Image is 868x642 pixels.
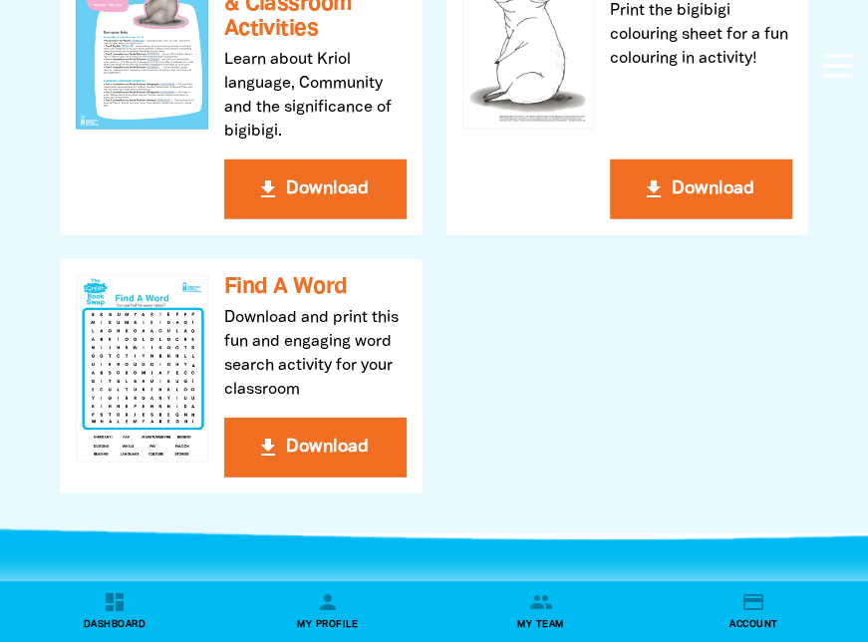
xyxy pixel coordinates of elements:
[741,590,765,614] i: credit_card
[434,582,648,642] a: groupMy Team
[224,275,407,300] h3: Find A Word
[256,436,280,460] i: get_app
[642,177,666,201] i: get_app
[84,618,145,632] span: Dashboard
[610,160,792,219] button: get_app Download
[224,160,407,219] button: get_app Download
[103,590,127,614] i: dashboard
[221,582,434,642] a: personMy Profile
[297,618,358,632] span: My Profile
[517,618,563,632] span: My Team
[224,418,407,478] button: get_app Download
[256,177,280,201] i: get_app
[647,582,860,642] a: credit_cardAccount
[8,582,221,642] a: dashboardDashboard
[729,618,777,632] span: Account
[528,590,552,614] i: group
[316,590,340,614] i: person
